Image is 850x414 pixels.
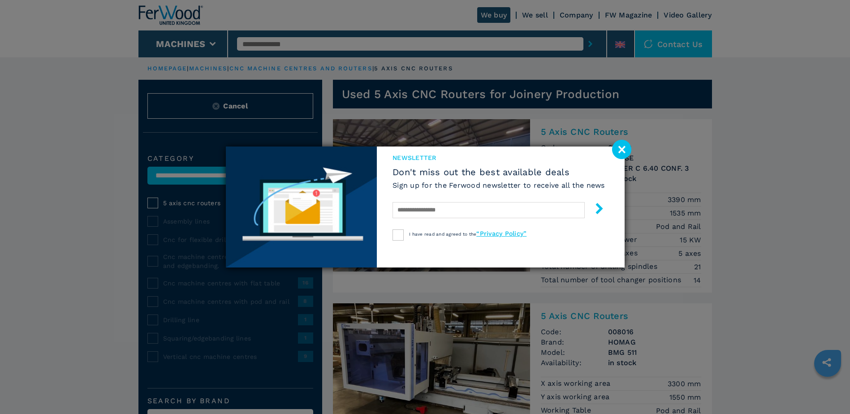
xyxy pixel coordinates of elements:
[476,230,526,237] a: “Privacy Policy”
[393,153,605,162] span: newsletter
[585,199,605,220] button: submit-button
[409,232,526,237] span: I have read and agreed to the
[393,180,605,190] h6: Sign up for the Ferwood newsletter to receive all the news
[226,147,377,267] img: Newsletter image
[393,167,605,177] span: Don't miss out the best available deals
